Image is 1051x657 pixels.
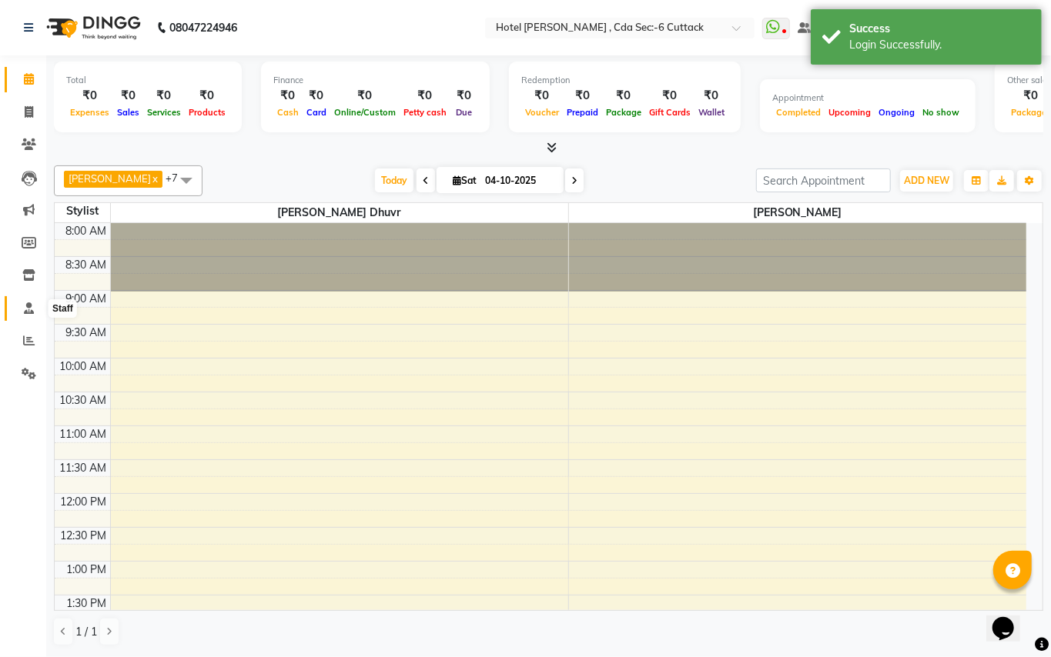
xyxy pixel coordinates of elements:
[64,595,110,612] div: 1:30 PM
[63,325,110,341] div: 9:30 AM
[273,74,477,87] div: Finance
[66,74,229,87] div: Total
[75,624,97,640] span: 1 / 1
[57,426,110,442] div: 11:00 AM
[904,175,949,186] span: ADD NEW
[521,107,563,118] span: Voucher
[330,107,400,118] span: Online/Custom
[63,223,110,239] div: 8:00 AM
[756,168,891,192] input: Search Appointment
[58,528,110,544] div: 12:30 PM
[330,87,400,105] div: ₹0
[449,175,480,186] span: Sat
[143,87,185,105] div: ₹0
[55,203,110,219] div: Stylist
[151,172,158,185] a: x
[450,87,477,105] div: ₹0
[185,87,229,105] div: ₹0
[113,87,143,105] div: ₹0
[58,494,110,510] div: 12:00 PM
[66,87,113,105] div: ₹0
[375,168,413,192] span: Today
[521,87,563,105] div: ₹0
[849,21,1030,37] div: Success
[143,107,185,118] span: Services
[303,87,330,105] div: ₹0
[64,562,110,578] div: 1:00 PM
[63,257,110,273] div: 8:30 AM
[166,172,189,184] span: +7
[480,169,557,192] input: 2025-10-04
[986,595,1036,642] iframe: chat widget
[563,87,602,105] div: ₹0
[185,107,229,118] span: Products
[645,87,695,105] div: ₹0
[69,172,151,185] span: [PERSON_NAME]
[645,107,695,118] span: Gift Cards
[825,107,875,118] span: Upcoming
[695,107,728,118] span: Wallet
[772,92,963,105] div: Appointment
[113,107,143,118] span: Sales
[273,87,303,105] div: ₹0
[303,107,330,118] span: Card
[521,74,728,87] div: Redemption
[169,6,237,49] b: 08047224946
[57,392,110,409] div: 10:30 AM
[400,87,450,105] div: ₹0
[49,299,77,318] div: Staff
[57,359,110,375] div: 10:00 AM
[63,291,110,307] div: 9:00 AM
[452,107,476,118] span: Due
[111,203,568,222] span: [PERSON_NAME] dhuvr
[57,460,110,476] div: 11:30 AM
[563,107,602,118] span: Prepaid
[602,87,645,105] div: ₹0
[273,107,303,118] span: Cash
[919,107,963,118] span: No show
[569,203,1027,222] span: [PERSON_NAME]
[900,170,953,192] button: ADD NEW
[849,37,1030,53] div: Login Successfully.
[39,6,145,49] img: logo
[695,87,728,105] div: ₹0
[772,107,825,118] span: Completed
[66,107,113,118] span: Expenses
[875,107,919,118] span: Ongoing
[602,107,645,118] span: Package
[400,107,450,118] span: Petty cash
